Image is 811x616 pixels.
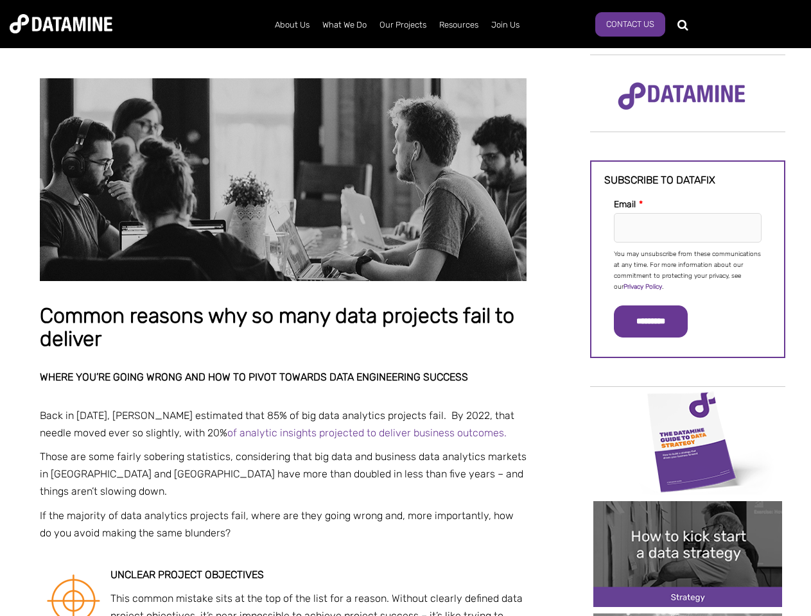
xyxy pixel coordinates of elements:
a: Resources [433,8,485,42]
strong: Unclear project objectives [110,569,264,581]
a: of analytic insights projected to deliver business outcomes. [227,427,507,439]
a: Join Us [485,8,526,42]
a: Contact Us [595,12,665,37]
h1: Common reasons why so many data projects fail to deliver [40,305,527,350]
img: Datamine Logo No Strapline - Purple [609,74,754,119]
p: Back in [DATE], [PERSON_NAME] estimated that 85% of big data analytics projects fail. By 2022, th... [40,407,527,441]
a: Privacy Policy [624,283,662,291]
a: What We Do [316,8,373,42]
a: About Us [268,8,316,42]
img: Common reasons why so many data projects fail to deliver [40,78,527,281]
img: 20241212 How to kick start a data strategy-2 [593,501,782,607]
span: Email [614,199,636,210]
p: Those are some fairly sobering statistics, considering that big data and business data analytics ... [40,448,527,501]
img: Data Strategy Cover thumbnail [593,388,782,494]
p: You may unsubscribe from these communications at any time. For more information about our commitm... [614,249,762,293]
h3: Subscribe to datafix [604,175,771,186]
p: If the majority of data analytics projects fail, where are they going wrong and, more importantly... [40,507,527,542]
img: Datamine [10,14,112,33]
h2: Where you’re going wrong and how to pivot towards data engineering success [40,372,527,383]
a: Our Projects [373,8,433,42]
